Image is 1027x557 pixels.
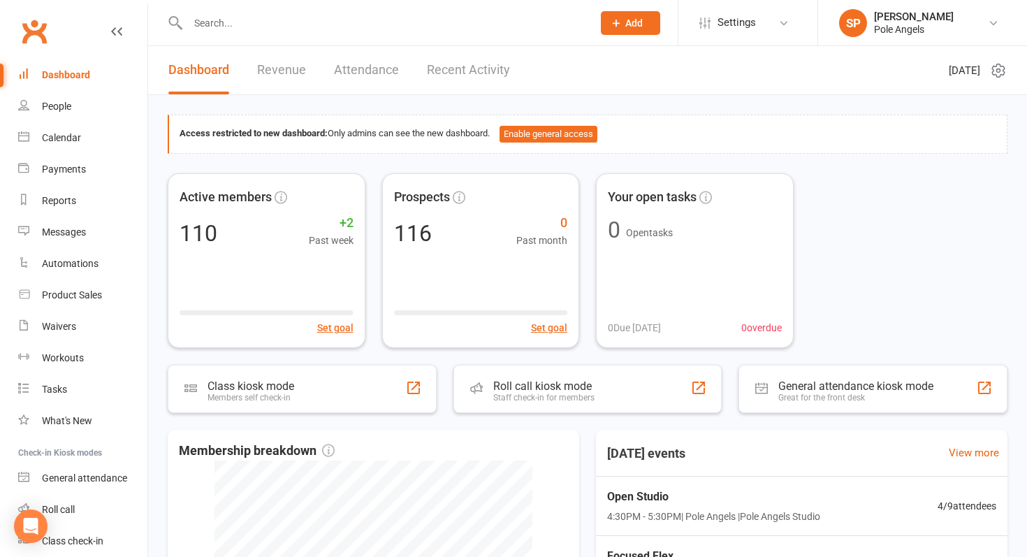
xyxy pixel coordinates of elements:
a: People [18,91,147,122]
div: Dashboard [42,69,90,80]
a: Recent Activity [427,46,510,94]
div: Only admins can see the new dashboard. [180,126,996,143]
div: Workouts [42,352,84,363]
button: Set goal [531,320,567,335]
span: Past month [516,233,567,248]
div: What's New [42,415,92,426]
div: Open Intercom Messenger [14,509,48,543]
a: Automations [18,248,147,280]
a: Class kiosk mode [18,526,147,557]
div: General attendance kiosk mode [778,379,933,393]
span: Prospects [394,187,450,208]
div: Product Sales [42,289,102,301]
span: Past week [309,233,354,248]
div: Class kiosk mode [207,379,294,393]
button: Enable general access [500,126,597,143]
a: Attendance [334,46,399,94]
a: Messages [18,217,147,248]
div: [PERSON_NAME] [874,10,954,23]
span: Your open tasks [608,187,697,208]
a: Calendar [18,122,147,154]
h3: [DATE] events [596,441,697,466]
span: 0 Due [DATE] [608,320,661,335]
div: Payments [42,164,86,175]
span: Add [625,17,643,29]
span: Active members [180,187,272,208]
div: 110 [180,222,217,245]
a: Clubworx [17,14,52,49]
div: Messages [42,226,86,238]
a: Dashboard [18,59,147,91]
div: Reports [42,195,76,206]
a: Dashboard [168,46,229,94]
a: Workouts [18,342,147,374]
a: Product Sales [18,280,147,311]
button: Add [601,11,660,35]
span: 0 overdue [741,320,782,335]
div: General attendance [42,472,127,484]
a: Waivers [18,311,147,342]
span: Open Studio [607,488,820,506]
span: [DATE] [949,62,980,79]
a: Roll call [18,494,147,526]
div: Pole Angels [874,23,954,36]
div: Roll call kiosk mode [493,379,595,393]
div: Class check-in [42,535,103,547]
div: 116 [394,222,432,245]
a: What's New [18,405,147,437]
div: Great for the front desk [778,393,933,403]
div: SP [839,9,867,37]
div: Waivers [42,321,76,332]
span: Open tasks [626,227,673,238]
input: Search... [184,13,583,33]
span: Membership breakdown [179,441,335,461]
span: 4 / 9 attendees [938,498,996,514]
a: General attendance kiosk mode [18,463,147,494]
a: Tasks [18,374,147,405]
span: Settings [718,7,756,38]
strong: Access restricted to new dashboard: [180,128,328,138]
div: Calendar [42,132,81,143]
div: Tasks [42,384,67,395]
span: 0 [516,213,567,233]
div: Automations [42,258,99,269]
span: 4:30PM - 5:30PM | Pole Angels | Pole Angels Studio [607,509,820,524]
div: People [42,101,71,112]
a: View more [949,444,999,461]
div: Staff check-in for members [493,393,595,403]
div: Roll call [42,504,75,515]
a: Revenue [257,46,306,94]
button: Set goal [317,320,354,335]
div: 0 [608,219,620,241]
a: Reports [18,185,147,217]
a: Payments [18,154,147,185]
div: Members self check-in [207,393,294,403]
span: +2 [309,213,354,233]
